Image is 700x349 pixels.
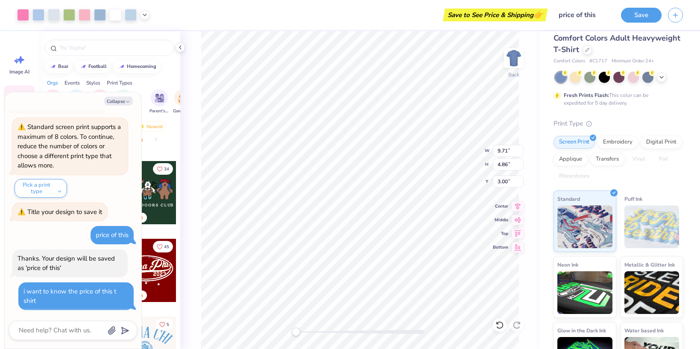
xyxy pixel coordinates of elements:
[107,79,132,87] div: Print Types
[149,89,169,114] button: filter button
[557,194,580,203] span: Standard
[292,328,300,336] div: Accessibility label
[114,60,160,73] button: homecoming
[155,93,164,103] img: Parent's Weekend Image
[554,136,595,149] div: Screen Print
[149,89,169,114] div: filter for Parent's Weekend
[627,153,651,166] div: Vinyl
[445,9,545,21] div: Save to See Price & Shipping
[505,50,522,67] img: Back
[554,58,585,65] span: Comfort Colors
[134,121,167,132] div: Newest
[178,93,188,103] img: Game Day Image
[59,44,168,52] input: Try "Alpha"
[91,89,108,114] div: filter for Club
[590,153,624,166] div: Transfers
[173,89,193,114] button: filter button
[18,123,121,170] div: Standard screen print supports a maximum of 8 colors. To continue, reduce the number of colors or...
[104,97,133,106] button: Collapse
[80,64,87,69] img: trend_line.gif
[554,153,588,166] div: Applique
[554,33,680,55] span: Comfort Colors Adult Heavyweight T-Shirt
[153,241,173,252] button: Like
[64,79,80,87] div: Events
[621,8,662,23] button: Save
[58,64,68,69] div: bear
[153,163,173,175] button: Like
[88,64,107,69] div: football
[67,89,86,114] div: filter for Fraternity
[624,194,642,203] span: Puff Ink
[9,68,29,75] span: Image AI
[533,9,543,20] span: 👉
[493,203,508,210] span: Center
[493,230,508,237] span: Top
[115,89,132,114] button: filter button
[624,326,664,335] span: Water based Ink
[118,64,125,69] img: trend_line.gif
[44,89,62,114] button: filter button
[50,64,56,69] img: trend_line.gif
[91,89,108,114] button: filter button
[96,231,129,239] div: price of this
[552,6,615,23] input: Untitled Design
[597,136,638,149] div: Embroidery
[554,119,683,129] div: Print Type
[508,71,519,79] div: Back
[115,89,132,114] div: filter for Sports
[18,254,115,273] div: Thanks. Your design will be saved as 'price of this'
[589,58,607,65] span: # C1717
[86,79,100,87] div: Styles
[557,271,612,314] img: Neon Ink
[557,260,578,269] span: Neon Ink
[67,89,86,114] button: filter button
[173,89,193,114] div: filter for Game Day
[557,205,612,248] img: Standard
[564,92,609,99] strong: Fresh Prints Flash:
[45,60,72,73] button: bear
[164,245,169,249] span: 45
[557,326,606,335] span: Glow in the Dark Ink
[127,64,156,69] div: homecoming
[27,208,102,216] div: Title your design to save it
[149,108,169,114] span: Parent's Weekend
[23,287,116,305] div: i want to know the price of this t shirt
[44,89,62,114] div: filter for Sorority
[173,108,193,114] span: Game Day
[653,153,674,166] div: Foil
[47,79,58,87] div: Orgs
[612,58,654,65] span: Minimum Order: 24 +
[641,136,682,149] div: Digital Print
[624,260,675,269] span: Metallic & Glitter Ink
[155,319,173,330] button: Like
[167,323,169,327] span: 5
[493,244,508,251] span: Bottom
[624,271,679,314] img: Metallic & Glitter Ink
[554,170,595,183] div: Rhinestones
[564,91,669,107] div: This color can be expedited for 5 day delivery.
[15,179,67,198] button: Pick a print type
[624,205,679,248] img: Puff Ink
[493,217,508,223] span: Middle
[164,167,169,171] span: 34
[75,60,111,73] button: football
